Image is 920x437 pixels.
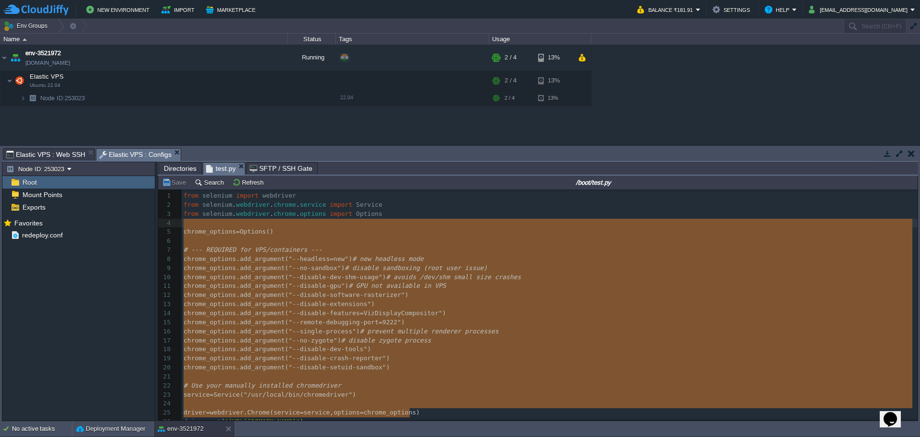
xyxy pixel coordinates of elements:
[210,409,243,416] span: webdriver
[247,409,270,416] span: Chrome
[405,291,409,298] span: )
[285,309,288,317] span: (
[236,255,240,262] span: .
[296,210,300,217] span: .
[285,255,288,262] span: (
[184,409,206,416] span: driver
[386,354,390,362] span: )
[76,424,145,434] button: Deployment Manager
[184,228,236,235] span: chrome_options
[9,45,22,71] img: AMDAwAAAACH5BAEAAAAALAAAAAABAAEAAAICRAEAOw==
[20,231,64,239] a: redeploy.conf
[21,203,47,212] span: Exports
[21,178,38,187] a: Root
[6,165,67,173] button: Node ID: 253023
[184,354,236,362] span: chrome_options
[25,48,61,58] a: env-3521972
[158,381,173,390] div: 22
[386,273,521,281] span: # avoids /dev/shm small size crashes
[206,163,236,175] span: test.py
[158,424,204,434] button: env-3521972
[505,91,515,106] div: 2 / 4
[158,282,173,291] div: 11
[288,309,442,317] span: "--disable-features=VizDisplayCompositor"
[368,345,371,353] span: )
[0,45,8,71] img: AMDAwAAAACH5BAEAAAAALAAAAAABAAEAAAICRAEAOw==
[288,319,401,326] span: "--remote-debugging-port=9222"
[158,291,173,300] div: 12
[236,228,240,235] span: =
[240,319,285,326] span: add_argument
[240,255,285,262] span: add_argument
[158,309,173,318] div: 14
[288,345,367,353] span: "--disable-dev-tools"
[236,210,270,217] span: webdriver
[333,409,360,416] span: options
[360,409,364,416] span: =
[236,364,240,371] span: .
[356,201,382,208] span: Service
[13,71,26,90] img: AMDAwAAAACH5BAEAAAAALAAAAAABAAEAAAICRAEAOw==
[1,34,287,45] div: Name
[214,391,240,398] span: Service
[345,264,487,272] span: # disable sandboxing (root user issue)
[401,319,405,326] span: )
[285,364,288,371] span: (
[161,4,197,15] button: Import
[206,409,210,416] span: =
[330,201,352,208] span: import
[262,300,285,307] span: gument
[288,273,382,281] span: "--disable-dev-shm-usage"
[243,391,352,398] span: "/usr/local/bin/chromedriver"
[236,282,240,289] span: .
[285,337,288,344] span: (
[288,291,405,298] span: "--disable-software-rasterizer"
[39,94,86,102] a: Node ID:253023
[505,71,517,90] div: 2 / 4
[184,273,236,281] span: chrome_options
[39,94,86,102] span: 253023
[12,421,72,437] div: No active tasks
[3,19,51,33] button: Env Groups
[288,364,386,371] span: "--disable-setuid-sandbox"
[240,309,285,317] span: add_argument
[20,91,26,106] img: AMDAwAAAACH5BAEAAAAALAAAAAABAAEAAAICRAEAOw==
[164,163,196,174] span: Directories
[23,38,27,41] img: AMDAwAAAACH5BAEAAAAALAAAAAABAAEAAAICRAEAOw==
[288,300,371,307] span: "--disable-extensions"
[345,282,349,289] span: )
[184,319,236,326] span: chrome_options
[285,319,288,326] span: (
[505,45,517,71] div: 2 / 4
[288,255,348,262] span: "--headless=new"
[202,201,232,208] span: selenium
[162,178,189,187] button: Save
[158,210,173,219] div: 3
[184,364,236,371] span: chrome_options
[538,45,569,71] div: 13%
[184,337,236,344] span: chrome_options
[352,391,356,398] span: )
[236,309,240,317] span: .
[288,264,341,272] span: "--no-sandbox"
[29,73,65,80] a: Elastic VPSUbuntu 22.04
[270,210,274,217] span: .
[7,71,12,90] img: AMDAwAAAACH5BAEAAAAALAAAAAABAAEAAAICRAEAOw==
[236,201,270,208] span: webdriver
[158,345,173,354] div: 18
[30,83,60,88] span: Ubuntu 22.04
[240,391,243,398] span: (
[210,418,221,425] span: get
[274,210,296,217] span: chrome
[364,409,416,416] span: chrome_options
[21,190,64,199] a: Mount Points
[416,409,420,416] span: )
[382,273,386,281] span: )
[184,382,341,389] span: # Use your manually installed chromedriver
[240,291,285,298] span: add_argument
[285,345,288,353] span: (
[195,178,227,187] button: Search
